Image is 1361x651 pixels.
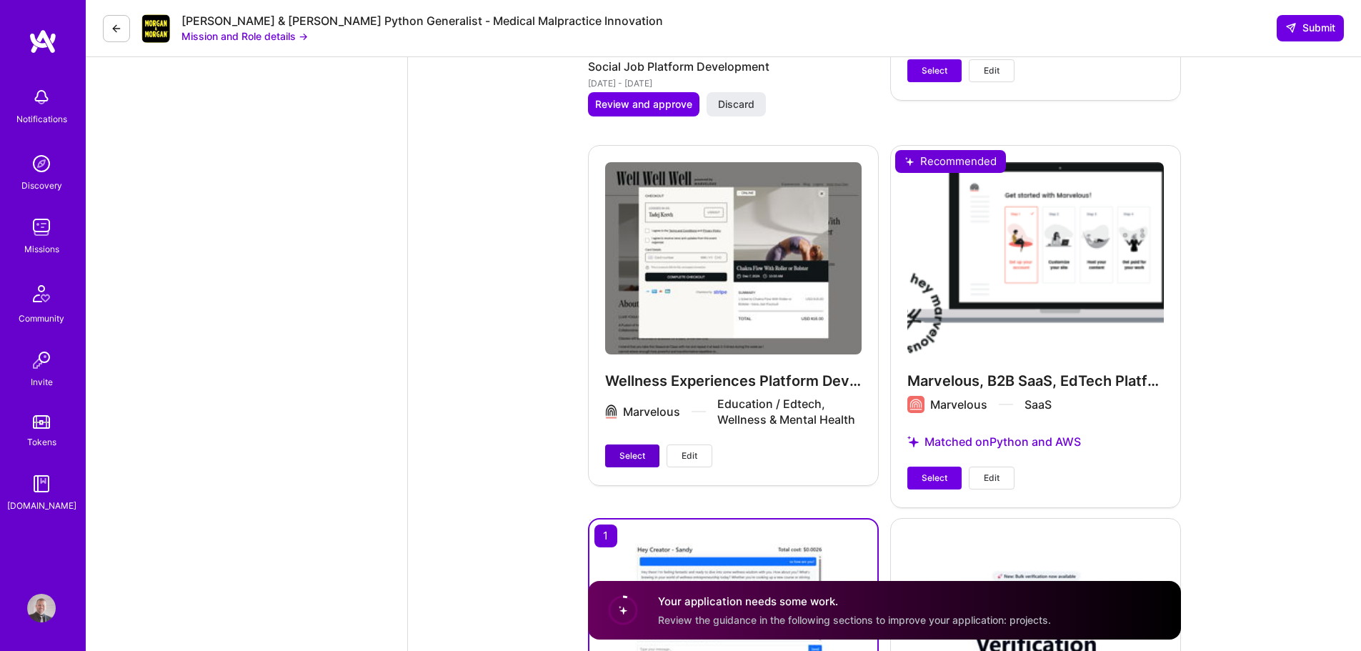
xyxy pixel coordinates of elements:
div: Invite [31,374,53,389]
h4: Social Job Platform Development [588,57,879,76]
div: Notifications [16,111,67,126]
span: Edit [682,449,697,462]
img: teamwork [27,213,56,242]
i: icon SendLight [1285,22,1297,34]
div: Community [19,311,64,326]
button: Edit [667,444,712,467]
span: Select [619,449,645,462]
span: Review the guidance in the following sections to improve your application: projects. [658,613,1051,625]
div: [DATE] - [DATE] [588,76,879,91]
button: Discard [707,92,766,116]
button: Select [907,467,962,490]
span: Edit [984,472,999,484]
img: Community [24,277,59,311]
div: [DOMAIN_NAME] [7,498,76,513]
button: Mission and Role details → [181,29,308,44]
div: [PERSON_NAME] & [PERSON_NAME] Python Generalist - Medical Malpractice Innovation [181,14,663,29]
img: bell [27,83,56,111]
img: guide book [27,469,56,498]
i: icon LeftArrowDark [111,23,122,34]
img: discovery [27,149,56,178]
div: Tokens [27,434,56,449]
button: Select [605,444,659,467]
span: Review and approve [595,97,692,111]
button: Select [907,59,962,82]
a: User Avatar [24,594,59,622]
span: Select [922,64,947,77]
div: Discovery [21,178,62,193]
button: Submit [1277,15,1344,41]
img: tokens [33,415,50,429]
img: Company Logo [141,14,170,43]
button: Review and approve [588,92,699,116]
span: Discard [718,97,754,111]
button: Edit [969,59,1014,82]
div: Missions [24,242,59,257]
img: Invite [27,346,56,374]
button: Edit [969,467,1014,490]
span: Edit [984,64,999,77]
span: Submit [1285,21,1335,35]
img: logo [29,29,57,54]
span: Select [922,472,947,484]
h4: Your application needs some work. [658,594,1051,609]
img: User Avatar [27,594,56,622]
